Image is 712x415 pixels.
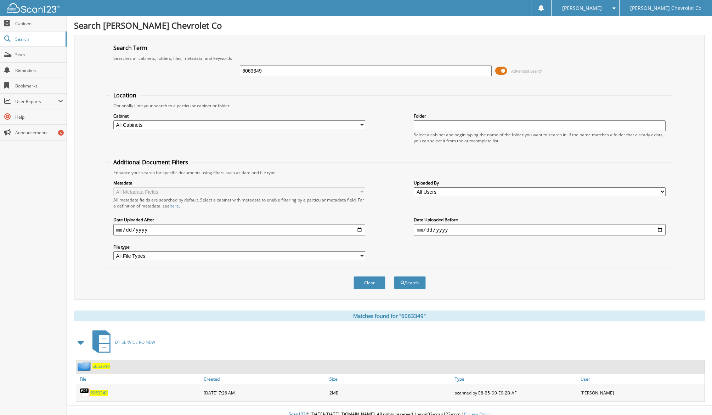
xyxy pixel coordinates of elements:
[113,217,365,223] label: Date Uploaded After
[7,3,60,13] img: scan123-logo-white.svg
[78,362,92,371] img: folder2.png
[453,386,579,400] div: scanned by E8-B5-D0-E9-2B-AF
[414,180,666,186] label: Uploaded By
[453,374,579,384] a: Type
[511,68,543,74] span: Advanced Search
[579,374,705,384] a: User
[414,217,666,223] label: Date Uploaded Before
[110,55,669,61] div: Searches all cabinets, folders, files, metadata, and keywords
[15,83,63,89] span: Bookmarks
[394,276,426,289] button: Search
[90,390,108,396] a: 6063349
[76,374,202,384] a: File
[88,328,155,356] a: DT SERVICE RO NEW
[15,98,58,104] span: User Reports
[414,113,666,119] label: Folder
[113,180,365,186] label: Metadata
[15,67,63,73] span: Reminders
[58,130,64,136] div: 6
[113,244,365,250] label: File type
[15,52,63,58] span: Scan
[110,103,669,109] div: Optionally limit your search to a particular cabinet or folder
[113,113,365,119] label: Cabinet
[110,91,140,99] legend: Location
[15,21,63,27] span: Cabinets
[110,44,151,52] legend: Search Term
[328,374,453,384] a: Size
[15,130,63,136] span: Announcements
[15,36,62,42] span: Search
[630,6,701,10] span: [PERSON_NAME] Chevrolet Co
[328,386,453,400] div: 2MB
[15,114,63,120] span: Help
[80,387,90,398] img: PDF.png
[92,363,110,369] a: 6063349
[170,203,179,209] a: here
[74,311,705,321] div: Matches found for "6063349"
[74,19,705,31] h1: Search [PERSON_NAME] Chevrolet Co
[202,374,328,384] a: Created
[202,386,328,400] div: [DATE] 7:26 AM
[115,339,155,345] span: DT SERVICE RO NEW
[110,170,669,176] div: Enhance your search for specific documents using filters such as date and file type.
[562,6,602,10] span: [PERSON_NAME]
[414,224,666,235] input: end
[110,158,192,166] legend: Additional Document Filters
[579,386,705,400] div: [PERSON_NAME]
[113,224,365,235] input: start
[113,197,365,209] div: All metadata fields are searched by default. Select a cabinet with metadata to enable filtering b...
[354,276,385,289] button: Clear
[414,132,666,144] div: Select a cabinet and begin typing the name of the folder you want to search in. If the name match...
